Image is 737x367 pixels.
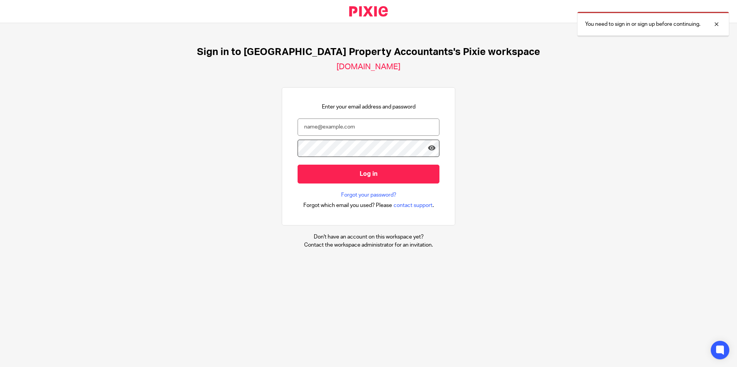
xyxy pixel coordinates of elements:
h1: Sign in to [GEOGRAPHIC_DATA] Property Accountants's Pixie workspace [197,46,540,58]
span: contact support [394,202,432,209]
input: Log in [298,165,439,183]
p: Contact the workspace administrator for an invitation. [304,241,433,249]
a: Forgot your password? [341,191,396,199]
p: You need to sign in or sign up before continuing. [585,20,700,28]
p: Don't have an account on this workspace yet? [304,233,433,241]
span: Forgot which email you used? Please [303,202,392,209]
h2: [DOMAIN_NAME] [337,62,400,72]
input: name@example.com [298,118,439,136]
div: . [303,201,434,210]
p: Enter your email address and password [322,103,416,111]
